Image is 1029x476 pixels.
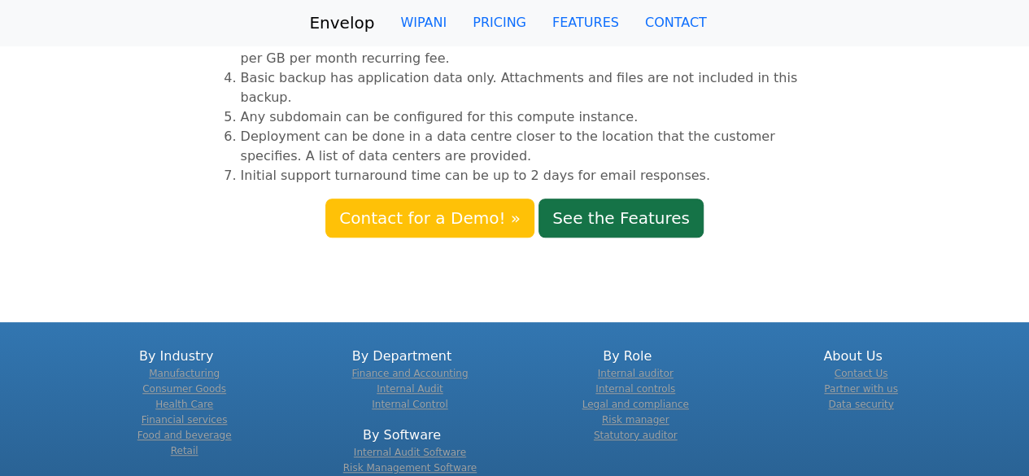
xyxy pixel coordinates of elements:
a: Internal Audit Software [354,447,466,458]
a: Envelop [309,7,374,39]
a: Legal and compliance [582,399,689,410]
a: Contact for a Demo! » [325,199,534,238]
a: Finance and Accounting [351,368,468,379]
a: WIPANI [387,7,460,39]
li: Basic backup has application data only. Attachments and files are not included in this backup. [241,68,815,107]
a: Internal controls [595,383,675,395]
div: By Department [299,347,504,413]
a: Partner with us [824,383,898,395]
a: PRICING [460,7,539,39]
a: Health Care [155,399,213,410]
a: Internal auditor [598,368,674,379]
a: Data security [828,399,893,410]
div: By Industry [73,347,279,459]
li: Deployment can be done in a data centre closer to the location that the customer specifies. A lis... [241,127,815,166]
a: See the Features [538,199,704,238]
div: About Us [750,347,956,413]
li: Any subdomain can be configured for this compute instance. [241,107,815,127]
a: Risk Management Software [343,462,477,474]
a: Consumer Goods [142,383,226,395]
li: Storage can be increased in blocks of 5GB. There is a $25 configuration fee and US$1 per GB per m... [241,29,815,68]
a: CONTACT [632,7,720,39]
a: FEATURES [539,7,632,39]
a: Retail [171,445,198,456]
a: Internal Audit [377,383,443,395]
a: Statutory auditor [594,430,678,441]
li: Initial support turnaround time can be up to 2 days for email responses. [241,166,815,186]
a: Internal Control [372,399,447,410]
a: Contact Us [835,368,888,379]
a: Food and beverage [137,430,232,441]
div: By Software [299,426,504,476]
a: Manufacturing [149,368,220,379]
a: Financial services [142,414,228,426]
a: Risk manager [602,414,669,426]
div: By Role [525,347,730,443]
